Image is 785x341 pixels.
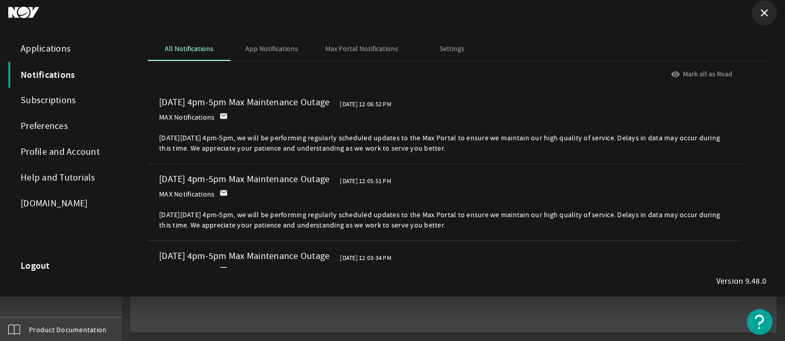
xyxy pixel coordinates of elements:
[8,36,127,62] div: Applications
[758,7,771,19] mat-icon: close
[8,62,127,88] div: Notifications
[159,251,329,263] span: [DATE] 4pm-5pm Max Maintenance Outage
[159,189,214,199] span: MAX Notifications
[219,266,228,274] mat-icon: email
[325,45,398,52] span: Max Portal Notifications
[159,127,722,158] div: [DATE][DATE] 4pm-5pm, we will be performing regularly scheduled updates to the Max Portal to ensu...
[159,266,214,276] span: MAX Notifications
[340,253,391,263] span: [DATE] 12:03:34 PM
[8,139,127,165] div: Profile and Account
[245,45,298,52] span: App Notifications
[159,204,722,235] div: [DATE][DATE] 4pm-5pm, we will be performing regularly scheduled updates to the Max Portal to ensu...
[340,176,391,186] span: [DATE] 12:05:51 PM
[159,112,214,122] span: MAX Notifications
[439,45,464,52] span: Settings
[340,99,391,109] span: [DATE] 12:06:52 PM
[8,88,127,113] div: Subscriptions
[8,191,127,217] a: [DOMAIN_NAME]
[8,113,127,139] div: Preferences
[8,165,127,191] div: Help and Tutorials
[159,174,329,186] span: [DATE] 4pm-5pm Max Maintenance Outage
[165,45,213,52] span: All Notifications
[219,112,228,120] mat-icon: email
[219,189,228,197] mat-icon: email
[747,309,773,335] button: Open Resource Center
[716,276,767,286] div: Version 9.48.0
[21,261,50,271] strong: Logout
[159,98,329,109] span: [DATE] 4pm-5pm Max Maintenance Outage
